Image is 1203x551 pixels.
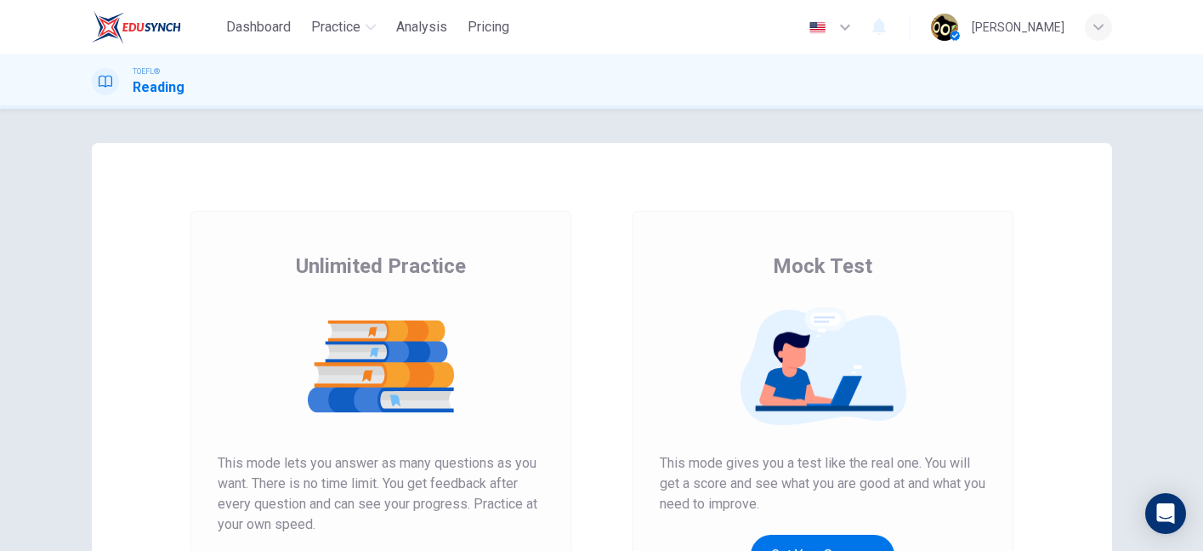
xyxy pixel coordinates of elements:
[226,17,291,37] span: Dashboard
[133,65,160,77] span: TOEFL®
[133,77,184,98] h1: Reading
[389,12,454,43] button: Analysis
[660,453,986,514] span: This mode gives you a test like the real one. You will get a score and see what you are good at a...
[218,453,544,535] span: This mode lets you answer as many questions as you want. There is no time limit. You get feedback...
[931,14,958,41] img: Profile picture
[468,17,509,37] span: Pricing
[461,12,516,43] button: Pricing
[304,12,383,43] button: Practice
[311,17,360,37] span: Practice
[773,253,872,280] span: Mock Test
[92,10,220,44] a: EduSynch logo
[296,253,466,280] span: Unlimited Practice
[219,12,298,43] button: Dashboard
[92,10,181,44] img: EduSynch logo
[1145,493,1186,534] div: Open Intercom Messenger
[972,17,1064,37] div: [PERSON_NAME]
[807,21,828,34] img: en
[396,17,447,37] span: Analysis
